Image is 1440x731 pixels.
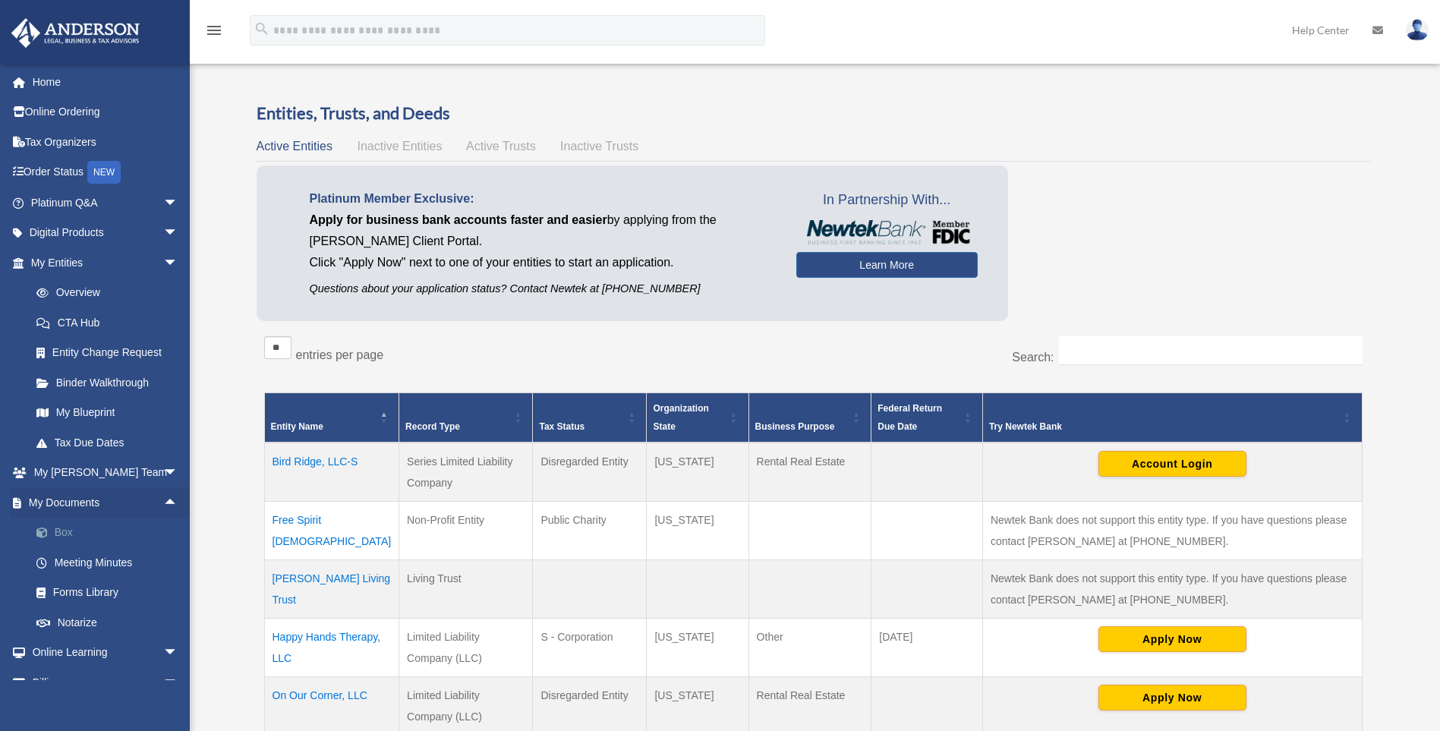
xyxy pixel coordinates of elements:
[163,667,194,698] span: arrow_drop_down
[257,102,1370,125] h3: Entities, Trusts, and Deeds
[21,338,194,368] a: Entity Change Request
[21,367,194,398] a: Binder Walkthrough
[796,252,978,278] a: Learn More
[11,247,194,278] a: My Entitiesarrow_drop_down
[7,18,144,48] img: Anderson Advisors Platinum Portal
[163,218,194,249] span: arrow_drop_down
[647,443,748,502] td: [US_STATE]
[466,140,536,153] span: Active Trusts
[1098,685,1246,711] button: Apply Now
[264,443,399,502] td: Bird Ridge, LLC-S
[871,618,983,676] td: [DATE]
[163,458,194,489] span: arrow_drop_down
[163,638,194,669] span: arrow_drop_down
[982,392,1362,443] th: Try Newtek Bank : Activate to sort
[1012,351,1054,364] label: Search:
[539,421,585,432] span: Tax Status
[11,67,201,97] a: Home
[533,501,647,559] td: Public Charity
[11,157,201,188] a: Order StatusNEW
[310,188,774,210] p: Platinum Member Exclusive:
[264,392,399,443] th: Entity Name: Activate to invert sorting
[163,247,194,279] span: arrow_drop_down
[264,618,399,676] td: Happy Hands Therapy, LLC
[871,392,983,443] th: Federal Return Due Date: Activate to sort
[257,140,332,153] span: Active Entities
[755,421,835,432] span: Business Purpose
[560,140,638,153] span: Inactive Trusts
[310,252,774,273] p: Click "Apply Now" next to one of your entities to start an application.
[399,618,533,676] td: Limited Liability Company (LLC)
[982,559,1362,618] td: Newtek Bank does not support this entity type. If you have questions please contact [PERSON_NAME]...
[748,618,871,676] td: Other
[21,398,194,428] a: My Blueprint
[399,501,533,559] td: Non-Profit Entity
[205,27,223,39] a: menu
[399,392,533,443] th: Record Type: Activate to sort
[271,421,323,432] span: Entity Name
[296,348,384,361] label: entries per page
[310,210,774,252] p: by applying from the [PERSON_NAME] Client Portal.
[357,140,442,153] span: Inactive Entities
[804,220,970,244] img: NewtekBankLogoSM.png
[11,127,201,157] a: Tax Organizers
[163,187,194,219] span: arrow_drop_down
[254,20,270,37] i: search
[21,578,201,608] a: Forms Library
[11,97,201,128] a: Online Ordering
[405,421,460,432] span: Record Type
[11,187,201,218] a: Platinum Q&Aarrow_drop_down
[748,443,871,502] td: Rental Real Estate
[653,403,708,432] span: Organization State
[1098,451,1246,477] button: Account Login
[11,667,201,698] a: Billingarrow_drop_down
[11,638,201,668] a: Online Learningarrow_drop_down
[87,161,121,184] div: NEW
[647,618,748,676] td: [US_STATE]
[878,403,942,432] span: Federal Return Due Date
[533,443,647,502] td: Disregarded Entity
[399,559,533,618] td: Living Trust
[1098,626,1246,652] button: Apply Now
[11,218,201,248] a: Digital Productsarrow_drop_down
[647,501,748,559] td: [US_STATE]
[533,618,647,676] td: S - Corporation
[982,501,1362,559] td: Newtek Bank does not support this entity type. If you have questions please contact [PERSON_NAME]...
[310,279,774,298] p: Questions about your application status? Contact Newtek at [PHONE_NUMBER]
[533,392,647,443] th: Tax Status: Activate to sort
[647,392,748,443] th: Organization State: Activate to sort
[163,487,194,518] span: arrow_drop_up
[11,458,201,488] a: My [PERSON_NAME] Teamarrow_drop_down
[205,21,223,39] i: menu
[1406,19,1429,41] img: User Pic
[11,487,201,518] a: My Documentsarrow_drop_up
[989,417,1339,436] div: Try Newtek Bank
[21,518,201,548] a: Box
[21,278,186,308] a: Overview
[796,188,978,213] span: In Partnership With...
[264,501,399,559] td: Free Spirit [DEMOGRAPHIC_DATA]
[748,392,871,443] th: Business Purpose: Activate to sort
[21,307,194,338] a: CTA Hub
[264,559,399,618] td: [PERSON_NAME] Living Trust
[1098,457,1246,469] a: Account Login
[21,547,201,578] a: Meeting Minutes
[21,607,201,638] a: Notarize
[21,427,194,458] a: Tax Due Dates
[310,213,607,226] span: Apply for business bank accounts faster and easier
[399,443,533,502] td: Series Limited Liability Company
